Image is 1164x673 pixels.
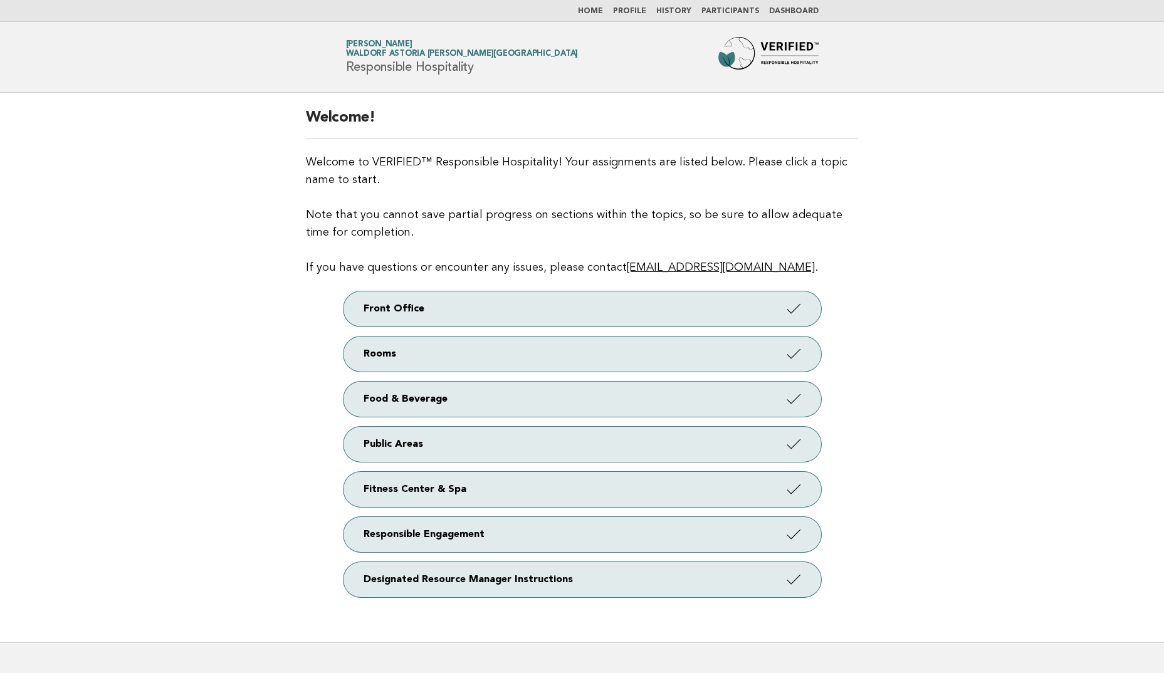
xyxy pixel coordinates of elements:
a: [EMAIL_ADDRESS][DOMAIN_NAME] [627,262,815,273]
a: Rooms [343,336,821,372]
img: Forbes Travel Guide [718,37,819,77]
a: Dashboard [769,8,819,15]
a: [PERSON_NAME]Waldorf Astoria [PERSON_NAME][GEOGRAPHIC_DATA] [346,40,579,58]
p: Welcome to VERIFIED™ Responsible Hospitality! Your assignments are listed below. Please click a t... [306,154,858,276]
a: Profile [613,8,646,15]
a: Food & Beverage [343,382,821,417]
a: Home [578,8,603,15]
a: History [656,8,691,15]
a: Designated Resource Manager Instructions [343,562,821,597]
a: Front Office [343,291,821,326]
a: Fitness Center & Spa [343,472,821,507]
h1: Responsible Hospitality [346,41,579,73]
h2: Welcome! [306,108,858,138]
a: Public Areas [343,427,821,462]
a: Responsible Engagement [343,517,821,552]
span: Waldorf Astoria [PERSON_NAME][GEOGRAPHIC_DATA] [346,50,579,58]
a: Participants [701,8,759,15]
